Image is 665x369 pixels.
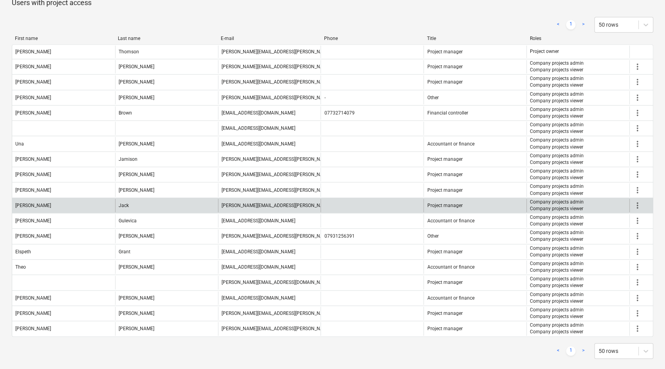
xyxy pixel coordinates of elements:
div: Brown [119,110,132,116]
div: [PERSON_NAME] [15,326,51,331]
div: [PERSON_NAME] [15,79,51,85]
div: [PERSON_NAME] [119,326,154,331]
span: Financial controller [427,110,468,116]
span: Project manager [427,156,462,162]
p: Company projects viewer [530,82,584,89]
div: [EMAIL_ADDRESS][DOMAIN_NAME] [222,249,295,254]
span: Project manager [427,280,462,285]
p: Company projects admin [530,106,584,113]
div: [PERSON_NAME] [119,141,154,147]
p: Company projects viewer [530,236,584,243]
span: more_vert [633,201,642,210]
p: Company projects admin [530,322,584,329]
div: [PERSON_NAME] [15,233,51,239]
div: [PERSON_NAME] [119,264,154,270]
a: Previous page [553,346,563,356]
div: [PERSON_NAME] [15,218,51,224]
p: Company projects admin [530,75,584,82]
span: more_vert [633,247,642,256]
div: [PERSON_NAME] [15,172,51,177]
span: Project manager [427,49,462,55]
div: Jack [119,203,129,208]
p: Company projects viewer [530,298,584,305]
p: Company projects admin [530,291,584,298]
div: [EMAIL_ADDRESS][DOMAIN_NAME] [222,141,295,147]
span: more_vert [633,155,642,164]
span: Project manager [427,203,462,208]
div: [PERSON_NAME] [119,79,154,85]
p: Company projects admin [530,91,584,98]
span: Other [427,95,438,100]
div: [PERSON_NAME] [119,295,154,301]
iframe: Chat Widget [626,331,665,369]
p: Company projects admin [530,276,584,282]
p: Company projects viewer [530,282,584,289]
p: Company projects viewer [530,128,584,135]
div: [PERSON_NAME] [119,95,154,100]
div: [PERSON_NAME] [15,64,51,69]
span: Accountant or finance [427,218,474,224]
div: [PERSON_NAME][EMAIL_ADDRESS][PERSON_NAME][DOMAIN_NAME] [222,172,367,177]
div: [PERSON_NAME][EMAIL_ADDRESS][PERSON_NAME][DOMAIN_NAME] [222,64,367,69]
span: Other [427,233,438,239]
span: more_vert [633,124,642,133]
div: [PERSON_NAME][EMAIL_ADDRESS][PERSON_NAME][DOMAIN_NAME] [222,233,367,239]
p: Company projects viewer [530,113,584,120]
span: more_vert [633,262,642,272]
span: Project manager [427,64,462,69]
span: Project manager [427,172,462,177]
span: Project manager [427,311,462,316]
span: more_vert [633,108,642,118]
div: [EMAIL_ADDRESS][DOMAIN_NAME] [222,218,295,224]
div: [PERSON_NAME][EMAIL_ADDRESS][PERSON_NAME][DOMAIN_NAME] [222,49,367,55]
p: Company projects viewer [530,329,584,335]
div: [PERSON_NAME][EMAIL_ADDRESS][DOMAIN_NAME] [222,280,331,285]
div: [EMAIL_ADDRESS][DOMAIN_NAME] [222,125,295,131]
p: Company projects admin [530,153,584,159]
div: [PERSON_NAME][EMAIL_ADDRESS][PERSON_NAME][DOMAIN_NAME] [222,79,367,85]
div: [EMAIL_ADDRESS][DOMAIN_NAME] [222,295,295,301]
span: more_vert [633,139,642,149]
div: [PERSON_NAME] [15,203,51,208]
div: [PERSON_NAME] [15,95,51,100]
p: Company projects viewer [530,205,584,212]
p: Company projects admin [530,229,584,236]
div: 07732714079 [324,110,354,116]
div: [PERSON_NAME][EMAIL_ADDRESS][PERSON_NAME][DOMAIN_NAME] [222,311,367,316]
p: Company projects viewer [530,252,584,258]
span: more_vert [633,309,642,318]
p: Company projects admin [530,122,584,128]
div: [PERSON_NAME][EMAIL_ADDRESS][PERSON_NAME][DOMAIN_NAME] [222,187,367,193]
p: Company projects admin [530,214,584,221]
span: Project manager [427,79,462,85]
div: [PERSON_NAME] [15,156,51,162]
p: Company projects admin [530,199,584,205]
div: Title [427,36,524,41]
p: Company projects viewer [530,221,584,227]
span: Accountant or finance [427,141,474,147]
div: [PERSON_NAME] [119,187,154,193]
span: Accountant or finance [427,295,474,301]
div: [PERSON_NAME] [119,311,154,316]
span: Accountant or finance [427,264,474,270]
div: [PERSON_NAME] [15,295,51,301]
p: Company projects viewer [530,175,584,181]
span: more_vert [633,216,642,225]
div: First name [15,36,112,41]
div: [PERSON_NAME] [15,311,51,316]
div: [PERSON_NAME][EMAIL_ADDRESS][PERSON_NAME][DOMAIN_NAME] [222,156,367,162]
div: [PERSON_NAME] [119,172,154,177]
div: [PERSON_NAME] [119,233,154,239]
p: Company projects admin [530,168,584,175]
span: Project manager [427,187,462,193]
p: Company projects viewer [530,98,584,104]
p: Company projects admin [530,307,584,313]
div: Grant [119,249,130,254]
div: [PERSON_NAME] [119,64,154,69]
span: more_vert [633,170,642,179]
div: Una [15,141,24,147]
div: [EMAIL_ADDRESS][DOMAIN_NAME] [222,264,295,270]
a: Previous page [553,20,563,29]
p: Company projects viewer [530,144,584,151]
div: Phone [324,36,421,41]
